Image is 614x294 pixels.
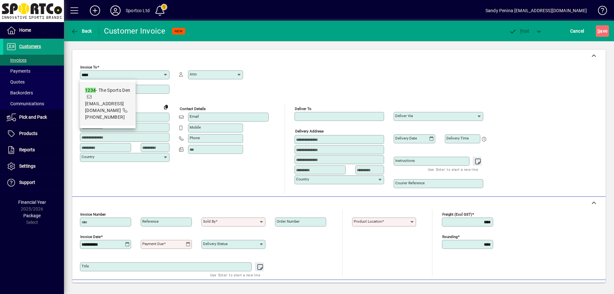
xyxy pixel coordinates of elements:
[3,76,64,87] a: Quotes
[71,28,92,34] span: Back
[19,115,47,120] span: Pick and Pack
[569,25,586,37] button: Cancel
[3,87,64,98] a: Backorders
[64,25,99,37] app-page-header-button: Back
[80,234,101,239] mat-label: Invoice date
[19,44,41,49] span: Customers
[105,5,126,16] button: Profile
[3,158,64,174] a: Settings
[6,101,44,106] span: Communications
[3,109,64,125] a: Pick and Pack
[203,242,228,246] mat-label: Delivery status
[3,66,64,76] a: Payments
[190,136,200,140] mat-label: Phone
[175,29,183,33] span: NEW
[6,90,33,95] span: Backorders
[6,58,27,63] span: Invoices
[82,155,94,159] mat-label: Country
[142,242,164,246] mat-label: Payment due
[277,219,300,224] mat-label: Order number
[3,142,64,158] a: Reports
[203,219,216,224] mat-label: Sold by
[85,115,125,120] span: [PHONE_NUMBER]
[190,114,199,119] mat-label: Email
[6,68,30,74] span: Payments
[85,101,124,113] span: [EMAIL_ADDRESS][DOMAIN_NAME]
[161,102,171,112] button: Copy to Delivery address
[597,26,607,36] span: ave
[520,28,523,34] span: P
[18,200,46,205] span: Financial Year
[506,25,533,37] button: Post
[190,72,197,76] mat-label: Attn
[442,212,472,217] mat-label: Freight (excl GST)
[3,175,64,191] a: Support
[509,28,530,34] span: ost
[395,114,413,118] mat-label: Deliver via
[19,28,31,33] span: Home
[85,88,96,93] em: 1234
[190,125,201,130] mat-label: Mobile
[126,5,150,16] div: Sportco Ltd
[3,22,64,38] a: Home
[296,177,309,181] mat-label: Country
[19,163,35,169] span: Settings
[80,212,106,217] mat-label: Invoice number
[19,180,35,185] span: Support
[6,79,25,84] span: Quotes
[80,65,97,69] mat-label: Invoice To
[85,5,105,16] button: Add
[104,26,166,36] div: Customer Invoice
[597,28,600,34] span: S
[596,25,609,37] button: Save
[442,234,458,239] mat-label: Rounding
[3,55,64,66] a: Invoices
[593,1,606,22] a: Knowledge Base
[354,219,382,224] mat-label: Product location
[69,25,94,37] button: Back
[395,181,425,185] mat-label: Courier Reference
[19,131,37,136] span: Products
[19,147,35,152] span: Reports
[428,166,478,173] mat-hint: Use 'Enter' to start a new line
[80,82,136,126] mat-option: 1234 - The Sports Den
[295,107,311,111] mat-label: Deliver To
[395,136,417,140] mat-label: Delivery date
[485,5,587,16] div: Sandy Penina [EMAIL_ADDRESS][DOMAIN_NAME]
[3,98,64,109] a: Communications
[85,87,130,94] div: - The Sports Den
[3,126,64,142] a: Products
[570,26,584,36] span: Cancel
[210,271,260,279] mat-hint: Use 'Enter' to start a new line
[395,158,415,163] mat-label: Instructions
[446,136,469,140] mat-label: Delivery time
[23,213,41,218] span: Package
[82,264,89,268] mat-label: Title
[142,219,159,224] mat-label: Reference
